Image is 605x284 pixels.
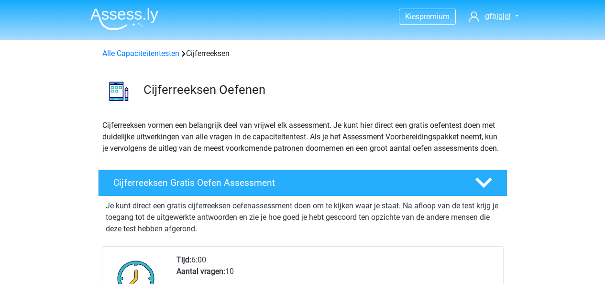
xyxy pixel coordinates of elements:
b: Tijd: [176,255,191,264]
b: Aantal vragen: [176,267,225,276]
span: Kies [405,12,419,21]
div: Cijferreeksen [99,48,507,59]
h4: Cijferreeksen Gratis Oefen Assessment [113,177,460,188]
p: Cijferreeksen vormen een belangrijk deel van vrijwel elk assessment. Je kunt hier direct een grat... [102,120,503,154]
a: Alle Capaciteitentesten [102,49,179,58]
a: gfbjgjgj [465,11,522,22]
h3: Cijferreeksen Oefenen [143,82,500,97]
span: gfbjgjgj [485,11,511,21]
a: Kiespremium [399,10,455,23]
img: Assessly [90,8,158,30]
a: Cijferreeksen Gratis Oefen Assessment [94,170,511,196]
span: premium [419,12,450,21]
img: cijferreeksen [99,71,139,112]
p: Je kunt direct een gratis cijferreeksen oefenassessment doen om te kijken waar je staat. Na afloo... [106,200,500,235]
